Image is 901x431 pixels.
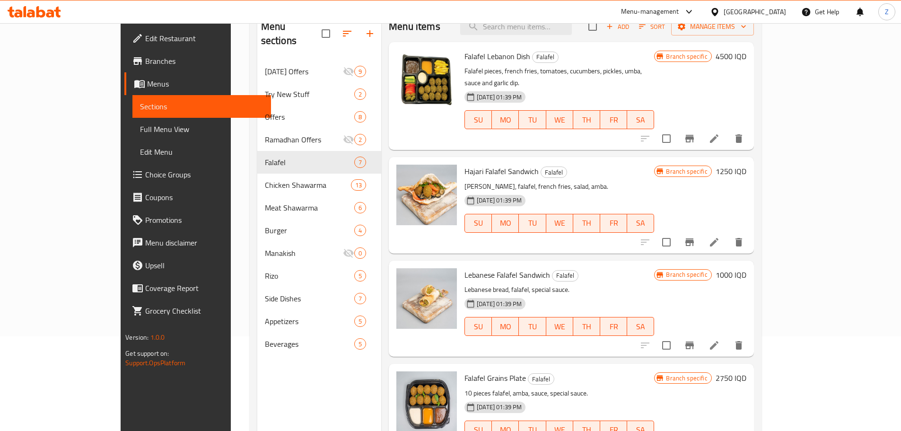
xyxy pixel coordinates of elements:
[464,110,492,129] button: SU
[355,294,366,303] span: 7
[265,202,354,213] span: Meat Shawarma
[460,18,572,35] input: search
[600,110,627,129] button: FR
[396,268,457,329] img: Lebanese Falafel Sandwich
[124,277,271,299] a: Coverage Report
[124,186,271,209] a: Coupons
[662,52,711,61] span: Branch specific
[355,272,366,281] span: 5
[464,317,492,336] button: SU
[627,317,654,336] button: SA
[492,110,519,129] button: MO
[496,113,515,127] span: MO
[552,270,578,281] span: Falafel
[577,113,596,127] span: TH
[464,65,654,89] p: Falafel pieces, french fries, tomatoes, cucumbers, pickles, umba, sauce and garlic dip.
[261,19,322,48] h2: Menu sections
[546,214,573,233] button: WE
[359,22,381,45] button: Add section
[603,19,633,34] span: Add item
[343,247,354,259] svg: Inactive section
[523,113,542,127] span: TU
[464,268,550,282] span: Lebanese Falafel Sandwich
[265,225,354,236] span: Burger
[662,374,711,383] span: Branch specific
[343,134,354,145] svg: Inactive section
[492,214,519,233] button: MO
[469,320,488,334] span: SU
[550,320,569,334] span: WE
[600,317,627,336] button: FR
[727,231,750,254] button: delete
[351,181,366,190] span: 13
[716,268,746,281] h6: 1000 IQD
[257,128,382,151] div: Ramadhan Offers2
[716,50,746,63] h6: 4500 IQD
[354,338,366,350] div: items
[355,158,366,167] span: 7
[709,237,720,248] a: Edit menu item
[265,179,351,191] span: Chicken Shawarma
[140,101,263,112] span: Sections
[265,270,354,281] div: Rizo
[257,106,382,128] div: Offers8
[355,67,366,76] span: 9
[532,52,559,63] div: Falafel
[662,270,711,279] span: Branch specific
[257,174,382,196] div: Chicken Shawarma13
[355,113,366,122] span: 8
[671,18,754,35] button: Manage items
[132,95,271,118] a: Sections
[464,49,530,63] span: Falafel Lebanon Dish
[124,27,271,50] a: Edit Restaurant
[257,333,382,355] div: Beverages5
[257,56,382,359] nav: Menu sections
[140,123,263,135] span: Full Menu View
[265,111,354,123] span: Offers
[678,127,701,150] button: Branch-specific-item
[464,284,654,296] p: Lebanese bread, falafel, special sauce.
[265,316,354,327] span: Appetizers
[132,118,271,141] a: Full Menu View
[257,310,382,333] div: Appetizers5
[583,17,603,36] span: Select section
[604,113,623,127] span: FR
[124,72,271,95] a: Menus
[355,135,366,144] span: 2
[678,334,701,357] button: Branch-specific-item
[145,305,263,317] span: Grocery Checklist
[600,214,627,233] button: FR
[637,19,667,34] button: Sort
[354,88,366,100] div: items
[124,299,271,322] a: Grocery Checklist
[716,165,746,178] h6: 1250 IQD
[604,320,623,334] span: FR
[627,110,654,129] button: SA
[523,320,542,334] span: TU
[354,157,366,168] div: items
[265,247,343,259] span: Manakish
[631,216,650,230] span: SA
[464,164,539,178] span: Hajari Falafel Sandwich
[355,226,366,235] span: 4
[541,167,567,178] span: Falafel
[265,293,354,304] div: Side Dishes
[265,66,343,77] div: Ramadan Offers
[147,78,263,89] span: Menus
[464,214,492,233] button: SU
[473,299,525,308] span: [DATE] 01:39 PM
[709,340,720,351] a: Edit menu item
[125,357,185,369] a: Support.OpsPlatform
[662,167,711,176] span: Branch specific
[354,225,366,236] div: items
[633,19,671,34] span: Sort items
[639,21,665,32] span: Sort
[257,196,382,219] div: Meat Shawarma6
[354,316,366,327] div: items
[546,317,573,336] button: WE
[354,293,366,304] div: items
[257,287,382,310] div: Side Dishes7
